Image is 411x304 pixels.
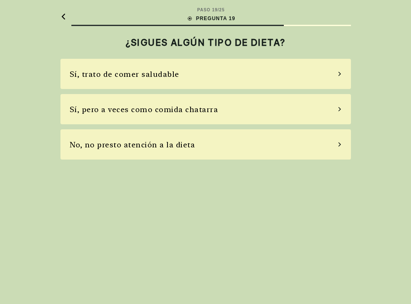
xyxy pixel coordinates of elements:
[70,139,195,150] div: No, no presto atención a la dieta
[70,104,218,115] div: Sí, pero a veces como comida chatarra
[187,15,236,22] div: PREGUNTA 19
[70,68,179,80] div: Sí, trato de comer saludable
[197,7,225,13] div: PASO 19 / 25
[60,37,351,48] h2: ¿SIGUES ALGÚN TIPO DE DIETA?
